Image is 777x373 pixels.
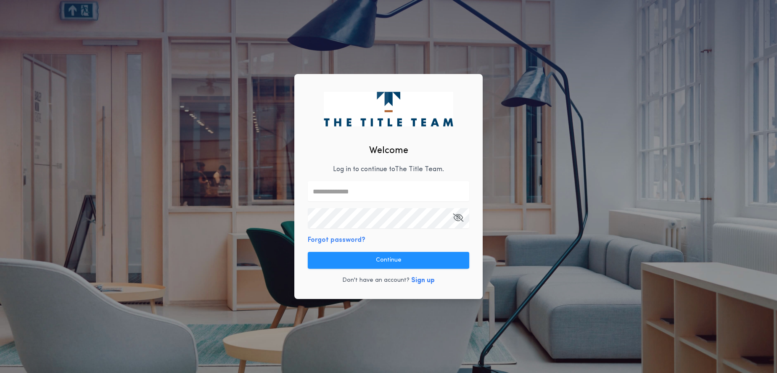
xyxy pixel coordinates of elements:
[342,276,410,285] p: Don't have an account?
[308,235,365,245] button: Forgot password?
[369,144,408,158] h2: Welcome
[333,164,444,175] p: Log in to continue to The Title Team .
[308,252,469,269] button: Continue
[324,92,453,126] img: logo
[411,275,435,286] button: Sign up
